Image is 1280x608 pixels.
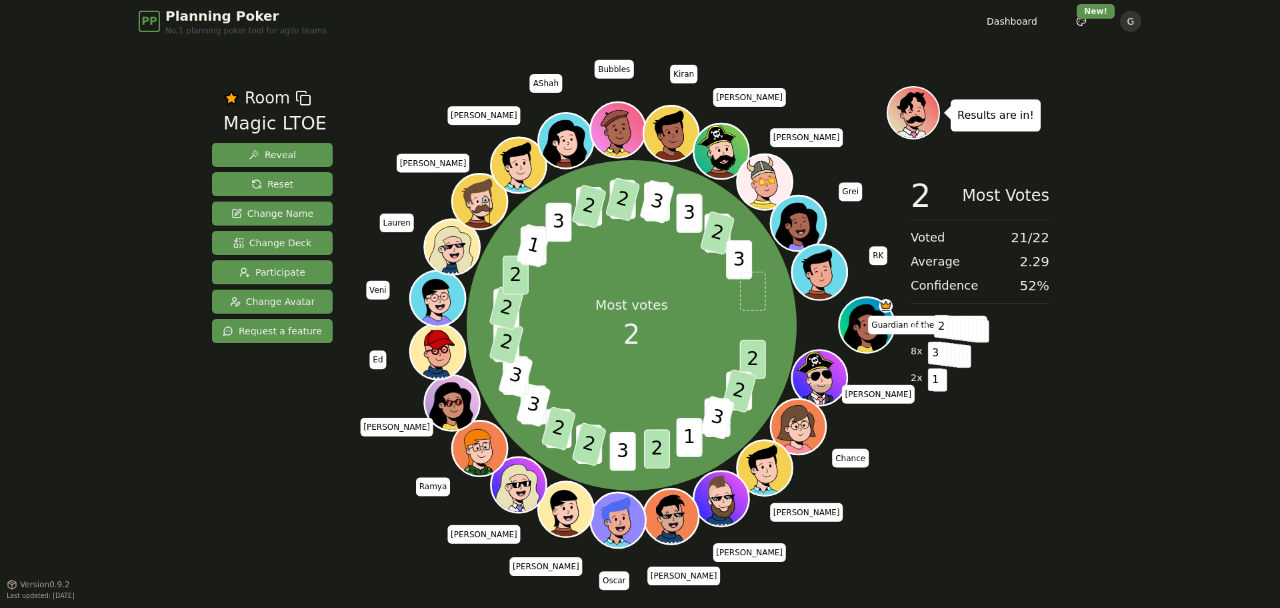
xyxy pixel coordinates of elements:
[1069,9,1093,33] button: New!
[957,106,1034,125] p: Results are in!
[700,211,735,256] span: 2
[499,354,534,398] span: 3
[911,180,931,212] span: 2
[231,207,313,220] span: Change Name
[677,194,703,233] span: 3
[366,281,390,300] span: Click to change your name
[233,236,311,250] span: Change Deck
[509,557,583,576] span: Click to change your name
[869,247,887,266] span: Click to change your name
[360,418,433,437] span: Click to change your name
[595,60,633,79] span: Click to change your name
[713,88,786,107] span: Click to change your name
[911,344,923,359] span: 8 x
[530,74,562,93] span: Click to change your name
[911,252,960,271] span: Average
[839,183,862,202] span: Click to change your name
[239,266,305,279] span: Participate
[610,432,636,471] span: 3
[644,429,670,469] span: 2
[841,299,893,351] button: Click to change your avatar
[987,15,1037,28] a: Dashboard
[141,13,157,29] span: PP
[572,184,607,229] span: 2
[713,544,786,563] span: Click to change your name
[447,107,521,125] span: Click to change your name
[842,385,915,404] span: Click to change your name
[165,25,327,36] span: No.1 planning poker tool for agile teams
[223,86,239,110] button: Remove as favourite
[20,579,70,590] span: Version 0.9.2
[911,371,923,386] span: 2 x
[605,177,641,222] span: 2
[647,567,721,586] span: Click to change your name
[397,154,470,173] span: Click to change your name
[868,316,987,334] span: Click to change your name
[503,256,529,295] span: 2
[516,224,551,268] span: 1
[727,240,753,280] span: 3
[1020,276,1049,295] span: 52 %
[740,340,766,378] span: 2
[640,180,675,224] span: 3
[623,314,640,354] span: 2
[245,86,290,110] span: Room
[212,202,333,226] button: Change Name
[546,203,572,242] span: 3
[249,148,296,162] span: Reveal
[595,296,668,314] p: Most votes
[879,299,893,313] span: Guardian of the Backlog is the host
[599,572,629,591] span: Click to change your name
[516,383,551,428] span: 3
[911,276,978,295] span: Confidence
[700,395,735,440] span: 3
[139,7,327,36] a: PPPlanning PokerNo.1 planning poker tool for agile teams
[416,478,451,497] span: Click to change your name
[223,110,327,137] div: Magic LTOE
[212,231,333,255] button: Change Deck
[7,592,75,599] span: Last updated: [DATE]
[572,422,607,467] span: 2
[1120,11,1141,32] button: G
[7,579,70,590] button: Version0.9.2
[934,315,949,338] span: 2
[212,172,333,196] button: Reset
[251,178,293,191] span: Reset
[722,368,757,413] span: 2
[541,406,577,451] span: 2
[1019,252,1049,271] span: 2.29
[770,129,843,147] span: Click to change your name
[832,449,869,468] span: Click to change your name
[962,180,1049,212] span: Most Votes
[489,286,525,330] span: 2
[677,418,703,457] span: 1
[212,260,333,284] button: Participate
[447,525,521,544] span: Click to change your name
[911,228,945,247] span: Voted
[911,318,929,332] span: 11 x
[230,295,315,308] span: Change Avatar
[212,290,333,314] button: Change Avatar
[223,324,322,338] span: Request a feature
[212,143,333,167] button: Reveal
[928,368,943,391] span: 1
[1077,4,1115,19] div: New!
[369,351,386,370] span: Click to change your name
[489,320,525,365] span: 2
[379,214,413,232] span: Click to change your name
[770,503,843,522] span: Click to change your name
[1011,228,1049,247] span: 21 / 22
[165,7,327,25] span: Planning Poker
[670,65,697,83] span: Click to change your name
[928,342,943,364] span: 3
[212,319,333,343] button: Request a feature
